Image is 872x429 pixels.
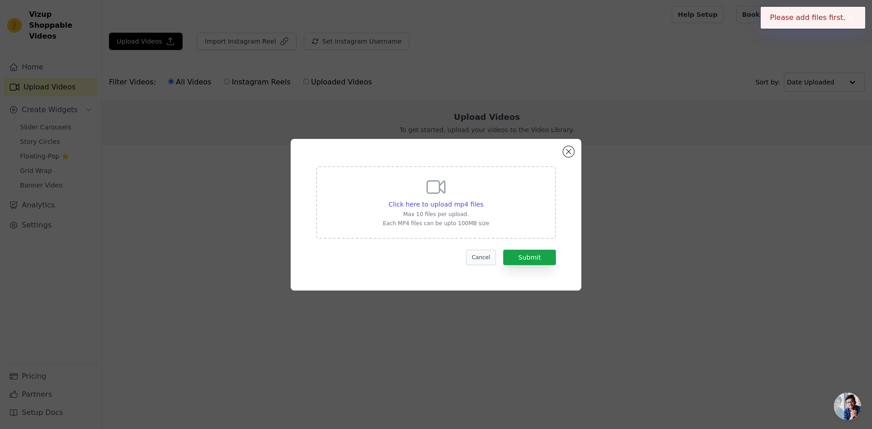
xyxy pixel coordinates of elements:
button: Submit [503,250,556,265]
div: Please add files first. [761,7,865,29]
button: Close [846,12,856,23]
button: Cancel [466,250,496,265]
span: Click here to upload mp4 files [389,201,484,208]
a: Open chat [834,393,861,420]
button: Close modal [563,146,574,157]
p: Each MP4 files can be upto 100MB size [383,220,489,227]
p: Max 10 files per upload. [383,211,489,218]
